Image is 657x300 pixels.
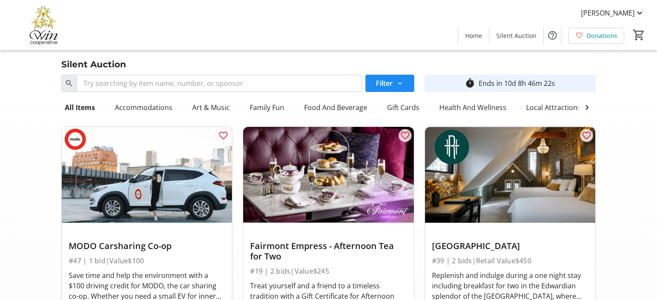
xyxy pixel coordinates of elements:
[574,6,652,20] button: [PERSON_NAME]
[69,255,225,267] div: #47 | 1 bid | Value $100
[581,8,635,18] span: [PERSON_NAME]
[376,78,393,88] span: Filter
[544,27,561,44] button: Help
[189,99,233,116] div: Art & Music
[465,78,475,88] mat-icon: timer_outline
[432,241,588,251] div: [GEOGRAPHIC_DATA]
[61,99,98,116] div: All Items
[489,28,543,44] a: Silent Auction
[365,75,414,92] button: Filter
[111,99,176,116] div: Accommodations
[250,265,406,277] div: #19 | 2 bids | Value $245
[425,127,595,223] img: Rosemead House Hotel
[432,255,588,267] div: #39 | 2 bids | Retail Value $450
[568,28,624,44] a: Donations
[496,31,536,40] span: Silent Auction
[301,99,371,116] div: Food And Beverage
[581,130,592,141] mat-icon: favorite_outline
[465,31,482,40] span: Home
[218,130,229,141] mat-icon: favorite_outline
[243,127,413,223] img: Fairmont Empress - Afternoon Tea for Two
[250,241,406,262] div: Fairmont Empress - Afternoon Tea for Two
[631,27,647,43] button: Cart
[76,75,362,92] input: Try searching by item name, number, or sponsor
[587,31,617,40] span: Donations
[458,28,489,44] a: Home
[62,127,232,223] img: MODO Carsharing Co-op
[5,3,82,47] img: Victoria Women In Need Community Cooperative's Logo
[384,99,423,116] div: Gift Cards
[479,78,555,88] div: Ends in 10d 8h 46m 22s
[400,130,410,141] mat-icon: favorite_outline
[56,57,131,71] div: Silent Auction
[69,241,225,251] div: MODO Carsharing Co-op
[436,99,510,116] div: Health And Wellness
[246,99,288,116] div: Family Fun
[523,99,584,116] div: Local Attractions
